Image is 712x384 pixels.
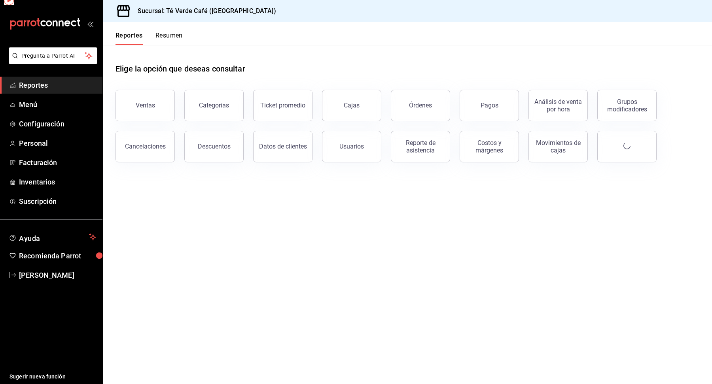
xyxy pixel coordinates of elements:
div: Datos de clientes [259,143,307,150]
button: Categorías [184,90,244,121]
a: Pregunta a Parrot AI [6,57,97,66]
div: Descuentos [198,143,231,150]
h3: Sucursal: Té Verde Café ([GEOGRAPHIC_DATA]) [131,6,276,16]
div: Pagos [481,102,498,109]
a: Cajas [322,90,381,121]
button: open_drawer_menu [87,21,93,27]
button: Ventas [116,90,175,121]
div: Análisis de venta por hora [534,98,583,113]
div: Grupos modificadores [602,98,651,113]
span: Sugerir nueva función [9,373,96,381]
span: [PERSON_NAME] [19,270,96,280]
span: Configuración [19,119,96,129]
button: Usuarios [322,131,381,162]
div: Reporte de asistencia [396,139,445,154]
div: Costos y márgenes [465,139,514,154]
button: Ticket promedio [253,90,312,121]
button: Órdenes [391,90,450,121]
span: Recomienda Parrot [19,250,96,261]
button: Grupos modificadores [597,90,657,121]
div: navigation tabs [116,32,183,45]
button: Resumen [155,32,183,45]
h1: Elige la opción que deseas consultar [116,63,245,75]
div: Ticket promedio [260,102,305,109]
button: Reporte de asistencia [391,131,450,162]
div: Movimientos de cajas [534,139,583,154]
button: Movimientos de cajas [528,131,588,162]
span: Personal [19,138,96,149]
div: Órdenes [409,102,432,109]
span: Suscripción [19,196,96,207]
span: Reportes [19,80,96,90]
span: Facturación [19,157,96,168]
button: Descuentos [184,131,244,162]
button: Pagos [460,90,519,121]
div: Cancelaciones [125,143,166,150]
button: Análisis de venta por hora [528,90,588,121]
span: Ayuda [19,232,86,242]
div: Cajas [344,101,360,110]
button: Pregunta a Parrot AI [9,47,97,64]
span: Pregunta a Parrot AI [21,52,85,60]
button: Datos de clientes [253,131,312,162]
div: Usuarios [339,143,364,150]
div: Categorías [199,102,229,109]
button: Reportes [116,32,143,45]
span: Inventarios [19,177,96,187]
div: Ventas [136,102,155,109]
button: Cancelaciones [116,131,175,162]
button: Costos y márgenes [460,131,519,162]
span: Menú [19,99,96,110]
